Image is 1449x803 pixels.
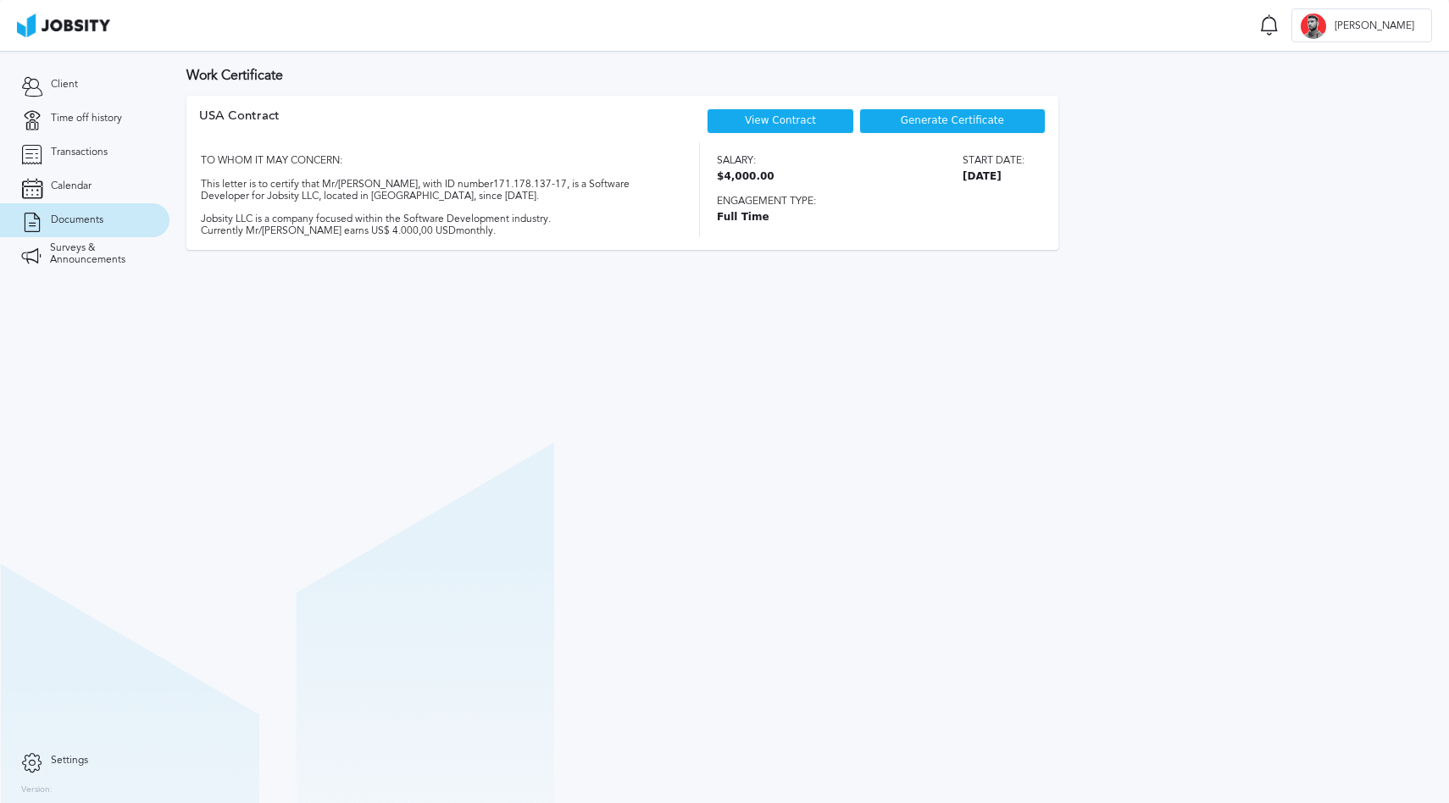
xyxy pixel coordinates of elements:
label: Version: [21,785,53,795]
span: Transactions [51,147,108,158]
span: [DATE] [963,171,1024,183]
div: TO WHOM IT MAY CONCERN: This letter is to certify that Mr/[PERSON_NAME], with ID number 171.178.1... [199,142,669,237]
span: Generate Certificate [901,115,1004,127]
img: ab4bad089aa723f57921c736e9817d99.png [17,14,110,37]
h3: Work Certificate [186,68,1432,83]
span: Full Time [717,212,1024,224]
span: $4,000.00 [717,171,774,183]
span: Salary: [717,155,774,167]
span: Time off history [51,113,122,125]
span: Surveys & Announcements [50,242,148,266]
button: G[PERSON_NAME] [1291,8,1432,42]
div: G [1301,14,1326,39]
span: Start date: [963,155,1024,167]
a: View Contract [745,114,816,126]
span: Client [51,79,78,91]
span: Settings [51,755,88,767]
span: Documents [51,214,103,226]
span: [PERSON_NAME] [1326,20,1423,32]
span: Calendar [51,180,92,192]
span: Engagement type: [717,196,1024,208]
div: USA Contract [199,108,280,142]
